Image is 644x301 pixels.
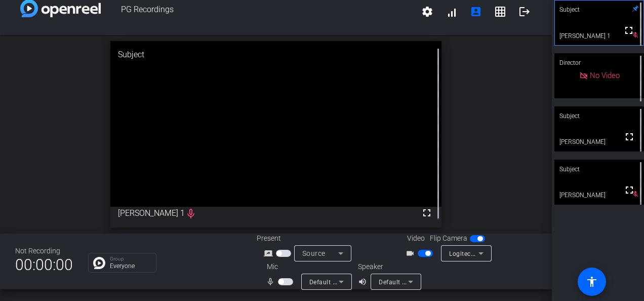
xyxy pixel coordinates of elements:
[470,6,482,18] mat-icon: account_box
[302,249,326,257] span: Source
[623,24,635,36] mat-icon: fullscreen
[93,257,105,269] img: Chat Icon
[379,278,553,286] span: Default - Speakers (CA-2890 USB Speaker Bar) (3391:0006)
[358,261,419,272] div: Speaker
[430,233,467,244] span: Flip Camera
[358,276,370,288] mat-icon: volume_up
[494,6,506,18] mat-icon: grid_on
[554,160,644,179] div: Subject
[257,233,358,244] div: Present
[406,247,418,259] mat-icon: videocam_outline
[15,252,73,277] span: 00:00:00
[309,278,490,286] span: Default - Microphone (Logitech Webcam C930e) (046d:0843)
[586,276,598,288] mat-icon: accessibility
[449,249,561,257] span: Logitech Webcam C930e (046d:0843)
[110,256,151,261] p: Group
[421,6,433,18] mat-icon: settings
[407,233,425,244] span: Video
[623,184,635,196] mat-icon: fullscreen
[266,276,278,288] mat-icon: mic_none
[110,263,151,269] p: Everyone
[518,6,531,18] mat-icon: logout
[554,53,644,72] div: Director
[110,41,441,68] div: Subject
[623,131,635,143] mat-icon: fullscreen
[257,261,358,272] div: Mic
[421,207,433,219] mat-icon: fullscreen
[264,247,276,259] mat-icon: screen_share_outline
[554,106,644,126] div: Subject
[590,71,620,80] span: No Video
[15,246,73,256] div: Not Recording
